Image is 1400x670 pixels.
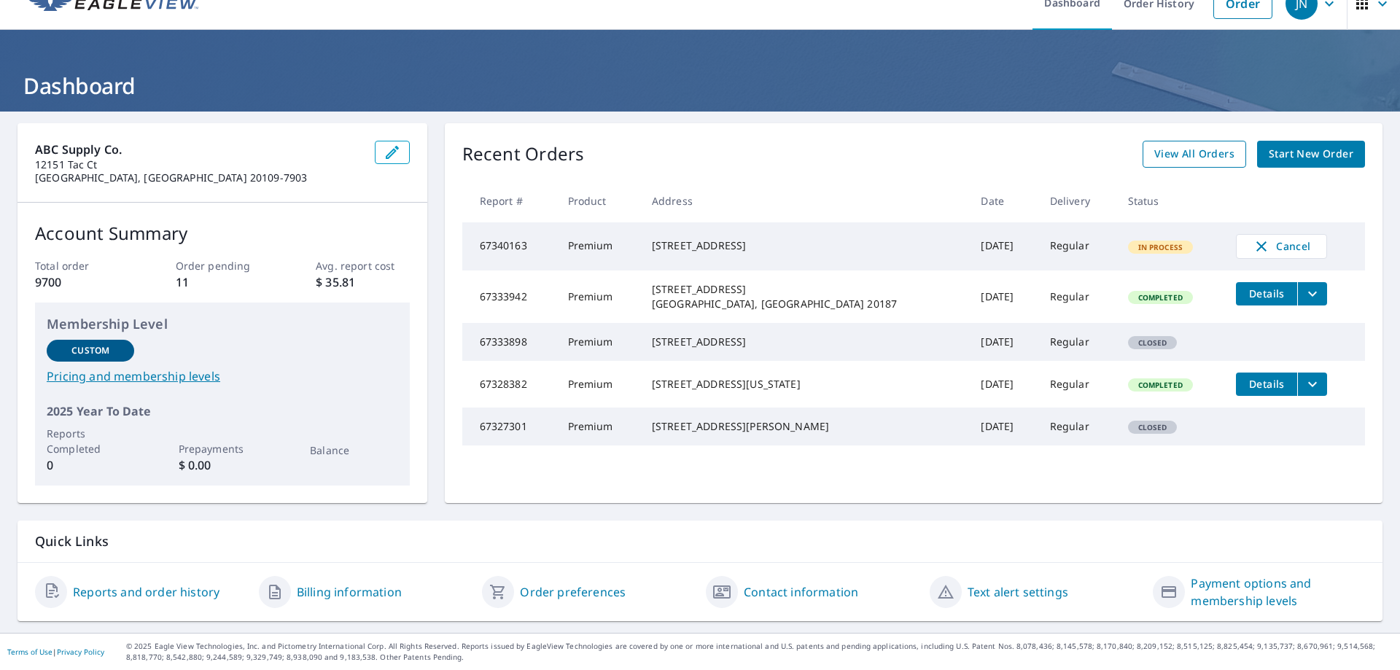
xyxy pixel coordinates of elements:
[744,583,858,601] a: Contact information
[35,141,363,158] p: ABC Supply Co.
[1191,574,1365,609] a: Payment options and membership levels
[969,179,1038,222] th: Date
[73,583,219,601] a: Reports and order history
[1038,408,1116,445] td: Regular
[1236,373,1297,396] button: detailsBtn-67328382
[652,419,958,434] div: [STREET_ADDRESS][PERSON_NAME]
[71,344,109,357] p: Custom
[969,270,1038,323] td: [DATE]
[316,258,409,273] p: Avg. report cost
[35,158,363,171] p: 12151 Tac Ct
[176,258,269,273] p: Order pending
[556,179,640,222] th: Product
[556,270,640,323] td: Premium
[462,222,556,270] td: 67340163
[47,402,398,420] p: 2025 Year To Date
[652,282,958,311] div: [STREET_ADDRESS] [GEOGRAPHIC_DATA], [GEOGRAPHIC_DATA] 20187
[1251,238,1312,255] span: Cancel
[1129,242,1192,252] span: In Process
[1269,145,1353,163] span: Start New Order
[179,456,266,474] p: $ 0.00
[1129,292,1191,303] span: Completed
[126,641,1393,663] p: © 2025 Eagle View Technologies, Inc. and Pictometry International Corp. All Rights Reserved. Repo...
[462,323,556,361] td: 67333898
[968,583,1068,601] a: Text alert settings
[7,647,52,657] a: Terms of Use
[652,377,958,392] div: [STREET_ADDRESS][US_STATE]
[652,238,958,253] div: [STREET_ADDRESS]
[462,141,585,168] p: Recent Orders
[57,647,104,657] a: Privacy Policy
[1038,323,1116,361] td: Regular
[1116,179,1225,222] th: Status
[969,408,1038,445] td: [DATE]
[47,426,134,456] p: Reports Completed
[1129,422,1176,432] span: Closed
[1236,234,1327,259] button: Cancel
[462,408,556,445] td: 67327301
[462,270,556,323] td: 67333942
[1245,287,1288,300] span: Details
[556,361,640,408] td: Premium
[17,71,1382,101] h1: Dashboard
[1297,282,1327,305] button: filesDropdownBtn-67333942
[35,171,363,184] p: [GEOGRAPHIC_DATA], [GEOGRAPHIC_DATA] 20109-7903
[35,532,1365,550] p: Quick Links
[35,220,410,246] p: Account Summary
[35,273,128,291] p: 9700
[316,273,409,291] p: $ 35.81
[1129,338,1176,348] span: Closed
[969,222,1038,270] td: [DATE]
[297,583,402,601] a: Billing information
[1154,145,1234,163] span: View All Orders
[1129,380,1191,390] span: Completed
[35,258,128,273] p: Total order
[176,273,269,291] p: 11
[462,179,556,222] th: Report #
[1038,179,1116,222] th: Delivery
[1236,282,1297,305] button: detailsBtn-67333942
[520,583,626,601] a: Order preferences
[556,323,640,361] td: Premium
[652,335,958,349] div: [STREET_ADDRESS]
[1245,377,1288,391] span: Details
[1038,270,1116,323] td: Regular
[179,441,266,456] p: Prepayments
[1038,361,1116,408] td: Regular
[7,647,104,656] p: |
[47,367,398,385] a: Pricing and membership levels
[1143,141,1246,168] a: View All Orders
[556,222,640,270] td: Premium
[556,408,640,445] td: Premium
[1038,222,1116,270] td: Regular
[640,179,970,222] th: Address
[310,443,397,458] p: Balance
[47,456,134,474] p: 0
[969,361,1038,408] td: [DATE]
[969,323,1038,361] td: [DATE]
[47,314,398,334] p: Membership Level
[462,361,556,408] td: 67328382
[1297,373,1327,396] button: filesDropdownBtn-67328382
[1257,141,1365,168] a: Start New Order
